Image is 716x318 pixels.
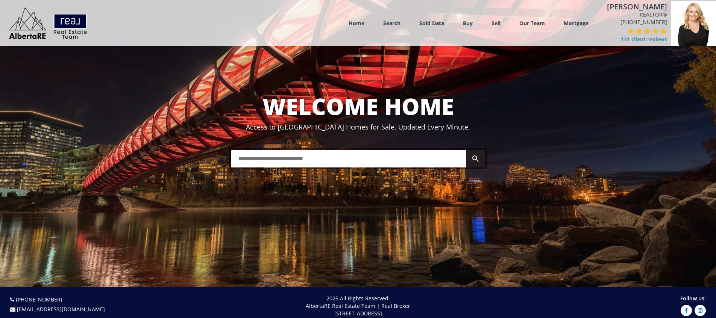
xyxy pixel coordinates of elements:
a: Sold Data [419,20,444,27]
span: [STREET_ADDRESS] [334,310,382,317]
h4: [PERSON_NAME] [607,3,667,11]
a: Our Team [519,20,545,27]
a: Search [383,20,400,27]
p: 2025 All Rights Reserved. AlbertaRE Real Estate Team | Real Broker [185,295,531,317]
img: 3 of 5 stars [644,28,651,35]
h1: WELCOME HOME [2,94,714,119]
img: 4 of 5 stars [652,28,659,35]
a: [PHONE_NUMBER] [620,18,667,26]
img: 5 of 5 stars [660,28,667,35]
a: Buy [463,20,473,27]
a: [EMAIL_ADDRESS][DOMAIN_NAME] [17,306,105,313]
img: Logo [5,5,91,41]
span: 131 client reviews [621,36,667,43]
span: REALTOR® [607,11,667,18]
span: Access to [GEOGRAPHIC_DATA] Homes for Sale. Updated Every Minute. [246,122,470,131]
span: Follow us: [680,295,706,302]
img: 1 of 5 stars [628,28,634,35]
img: 2 of 5 stars [636,28,642,35]
a: Home [349,20,364,27]
a: Mortgage [564,20,589,27]
a: Sell [491,20,501,27]
a: [PHONE_NUMBER] [16,296,62,303]
img: hktprWkuvHwV9w4etJTmMH0QKiVVkpqJz5BmHkSW.jpeg [671,1,716,46]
